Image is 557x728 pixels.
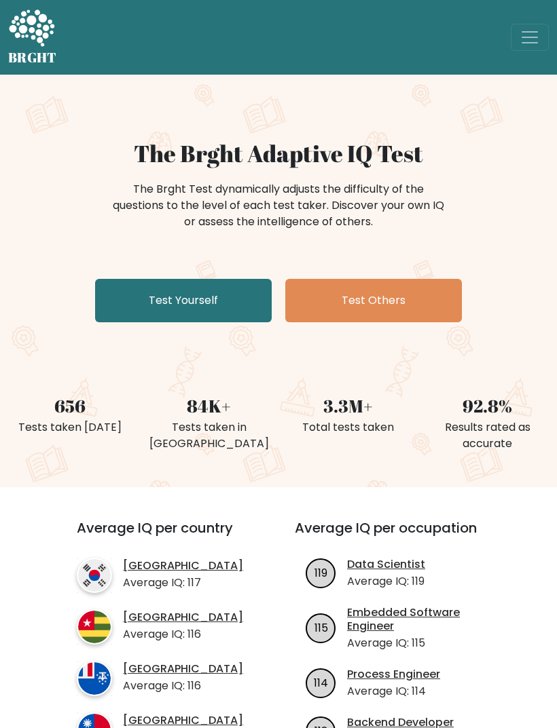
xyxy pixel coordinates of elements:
[347,606,497,634] a: Embedded Software Engineer
[347,635,497,651] p: Average IQ: 115
[287,393,410,419] div: 3.3M+
[8,393,131,419] div: 656
[315,620,328,636] text: 115
[8,140,549,168] h1: The Brght Adaptive IQ Test
[123,678,243,694] p: Average IQ: 116
[77,609,112,645] img: country
[347,668,440,682] a: Process Engineer
[123,626,243,643] p: Average IQ: 116
[77,558,112,593] img: country
[347,573,425,590] p: Average IQ: 119
[426,419,549,452] div: Results rated as accurate
[109,181,448,230] div: The Brght Test dynamically adjusts the difficulty of the questions to the level of each test take...
[123,559,243,573] a: [GEOGRAPHIC_DATA]
[123,575,243,591] p: Average IQ: 117
[315,565,327,581] text: 119
[285,279,462,322] a: Test Others
[8,50,57,66] h5: BRGHT
[511,24,549,51] button: Toggle navigation
[147,393,270,419] div: 84K+
[147,419,270,452] div: Tests taken in [GEOGRAPHIC_DATA]
[347,683,440,700] p: Average IQ: 114
[77,661,112,696] img: country
[347,558,425,572] a: Data Scientist
[95,279,272,322] a: Test Yourself
[295,520,497,552] h3: Average IQ per occupation
[314,675,328,691] text: 114
[287,419,410,436] div: Total tests taken
[123,714,243,728] a: [GEOGRAPHIC_DATA]
[8,5,57,69] a: BRGHT
[426,393,549,419] div: 92.8%
[77,520,246,552] h3: Average IQ per country
[123,662,243,676] a: [GEOGRAPHIC_DATA]
[123,611,243,625] a: [GEOGRAPHIC_DATA]
[8,419,131,436] div: Tests taken [DATE]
